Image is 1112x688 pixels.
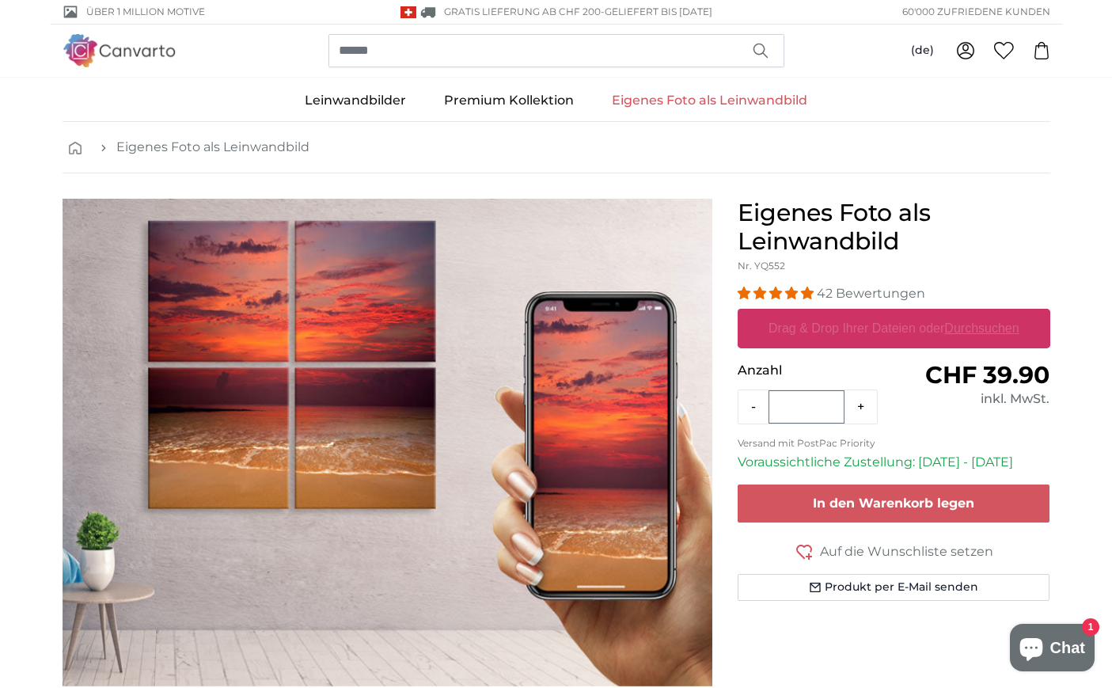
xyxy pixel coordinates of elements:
span: Über 1 Million Motive [86,5,205,19]
span: Auf die Wunschliste setzen [820,542,993,561]
div: 1 of 1 [63,199,712,686]
span: Nr. YQ552 [738,260,785,272]
div: inkl. MwSt. [894,390,1049,409]
p: Versand mit PostPac Priority [738,437,1050,450]
h1: Eigenes Foto als Leinwandbild [738,199,1050,256]
span: 42 Bewertungen [817,286,925,301]
a: Premium Kollektion [425,80,593,121]
span: - [601,6,712,17]
img: personalised-canvas-print [63,199,712,686]
a: Eigenes Foto als Leinwandbild [593,80,826,121]
img: Schweiz [400,6,416,18]
a: Eigenes Foto als Leinwandbild [116,138,309,157]
button: - [738,391,769,423]
nav: breadcrumbs [63,122,1050,173]
button: (de) [898,36,947,65]
button: Produkt per E-Mail senden [738,574,1050,601]
span: CHF 39.90 [925,360,1049,390]
span: GRATIS Lieferung ab CHF 200 [444,6,601,17]
a: Leinwandbilder [286,80,425,121]
span: In den Warenkorb legen [813,496,974,511]
span: 4.98 stars [738,286,817,301]
inbox-online-store-chat: Onlineshop-Chat von Shopify [1005,624,1099,675]
p: Anzahl [738,361,894,380]
button: In den Warenkorb legen [738,485,1050,523]
img: Canvarto [63,34,176,67]
span: Geliefert bis [DATE] [605,6,712,17]
span: 60'000 ZUFRIEDENE KUNDEN [902,5,1050,19]
p: Voraussichtliche Zustellung: [DATE] - [DATE] [738,453,1050,472]
button: Auf die Wunschliste setzen [738,542,1050,561]
button: + [844,391,877,423]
